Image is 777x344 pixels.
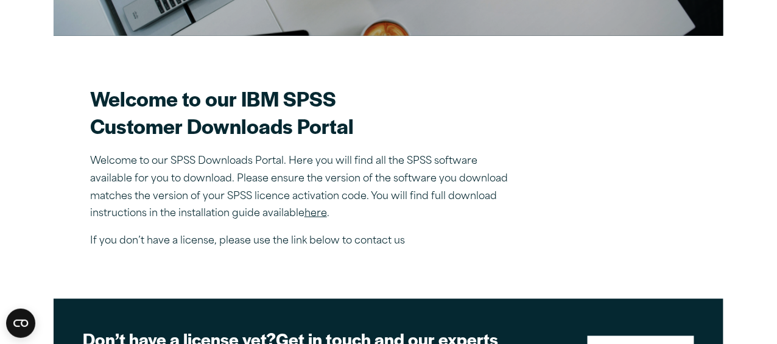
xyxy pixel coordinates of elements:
button: Open CMP widget [6,309,35,338]
h2: Welcome to our IBM SPSS Customer Downloads Portal [90,85,516,139]
a: here [304,209,327,219]
p: Welcome to our SPSS Downloads Portal. Here you will find all the SPSS software available for you ... [90,153,516,223]
p: If you don’t have a license, please use the link below to contact us [90,233,516,250]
